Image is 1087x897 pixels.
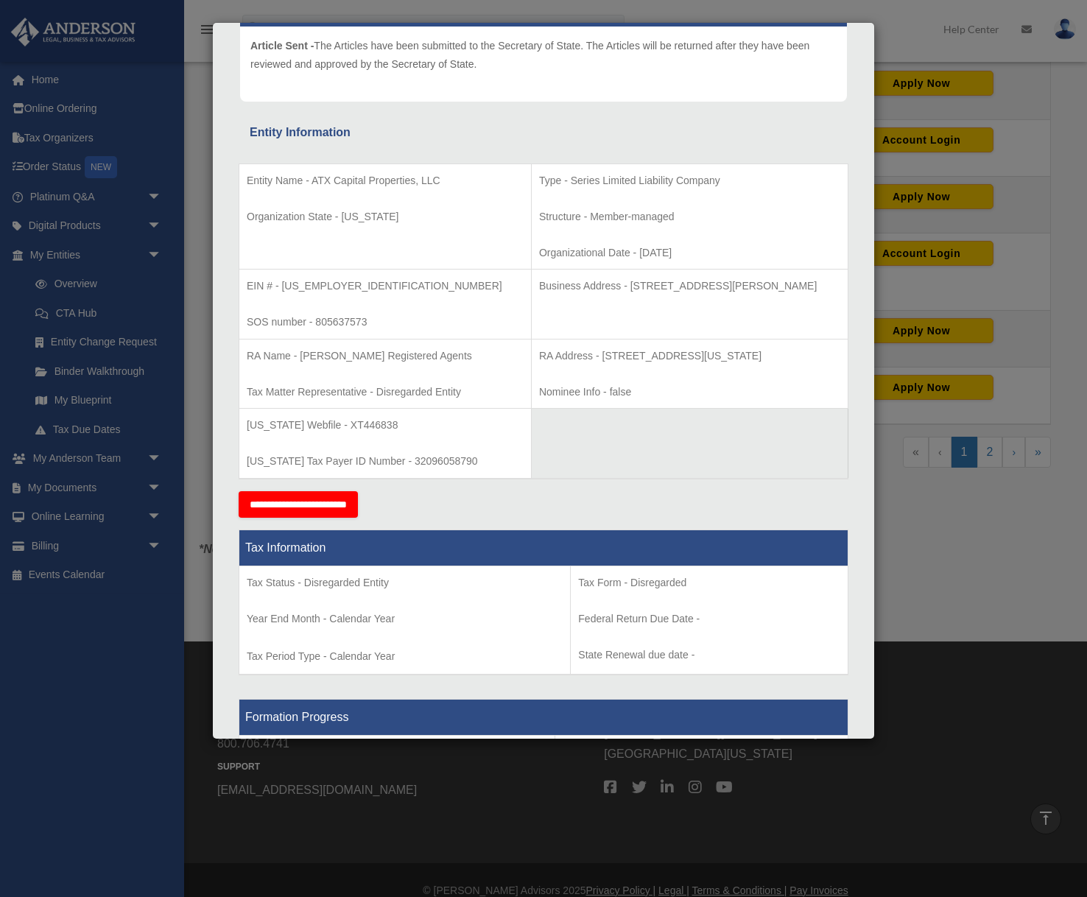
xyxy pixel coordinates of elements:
th: Tax Information [239,530,848,566]
p: Organizational Date - [DATE] [539,244,840,262]
p: The Articles have been submitted to the Secretary of State. The Articles will be returned after t... [250,37,837,73]
p: Tax Form - Disregarded [578,574,840,592]
p: RA Address - [STREET_ADDRESS][US_STATE] [539,347,840,365]
p: Tax Status - Disregarded Entity [247,574,563,592]
p: Type - Series Limited Liability Company [539,172,840,190]
p: Entity Name - ATX Capital Properties, LLC [247,172,524,190]
td: Tax Period Type - Calendar Year [239,566,571,675]
p: RA Name - [PERSON_NAME] Registered Agents [247,347,524,365]
th: Formation Progress [239,699,848,735]
p: [US_STATE] Webfile - XT446838 [247,416,524,435]
p: SOS number - 805637573 [247,313,524,331]
p: Organization State - [US_STATE] [247,208,524,226]
p: EIN # - [US_EMPLOYER_IDENTIFICATION_NUMBER] [247,277,524,295]
p: Business Address - [STREET_ADDRESS][PERSON_NAME] [539,277,840,295]
p: Federal Return Due Date - [578,610,840,628]
span: Article Sent - [250,40,314,52]
p: Nominee Info - false [539,383,840,401]
div: Entity Information [250,122,837,143]
p: Structure - Member-managed [539,208,840,226]
p: Year End Month - Calendar Year [247,610,563,628]
p: Tax Matter Representative - Disregarded Entity [247,383,524,401]
p: [US_STATE] Tax Payer ID Number - 32096058790 [247,452,524,471]
p: State Renewal due date - [578,646,840,664]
